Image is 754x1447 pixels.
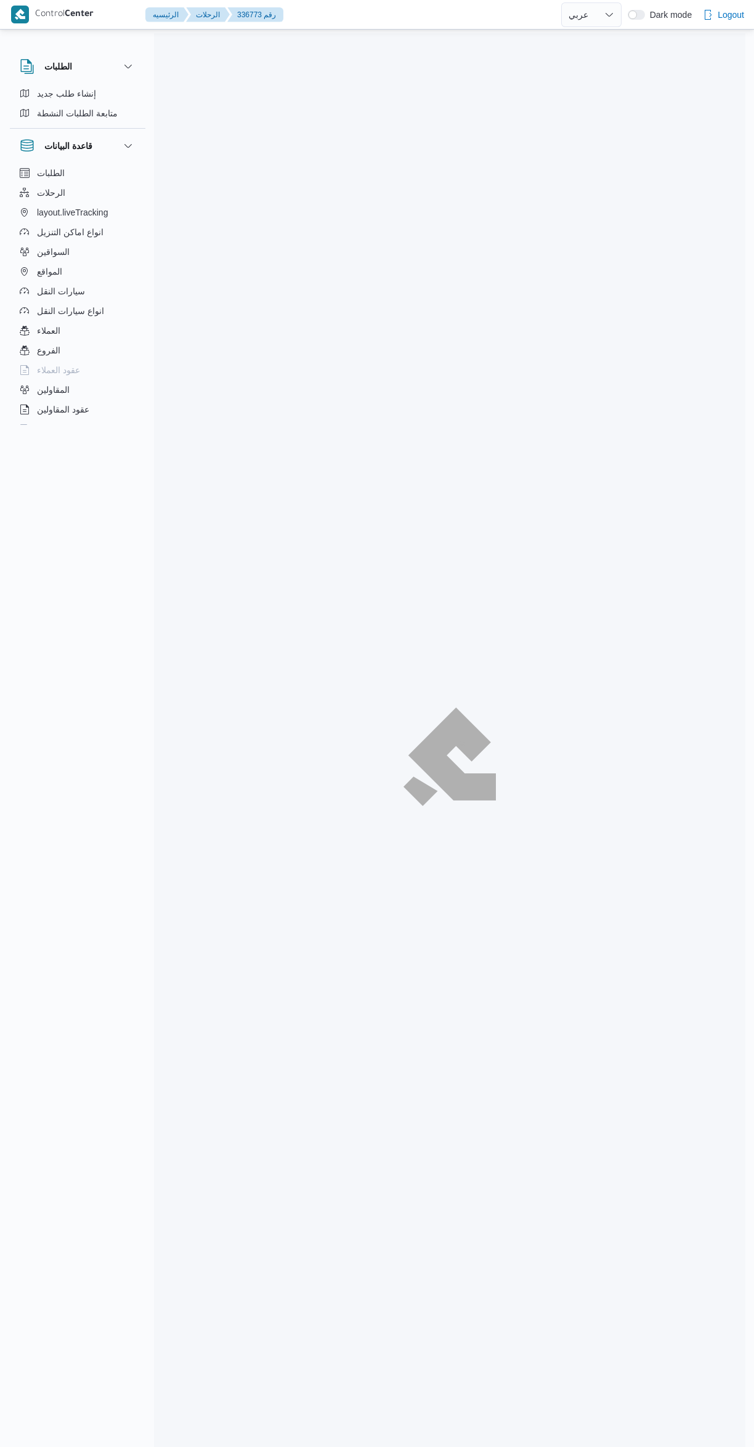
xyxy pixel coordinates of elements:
button: السواقين [15,242,140,262]
button: عقود المقاولين [15,400,140,419]
img: ILLA Logo [410,714,490,799]
span: الرحلات [37,185,65,200]
img: X8yXhbKr1z7QwAAAABJRU5ErkJggg== [11,6,29,23]
span: انواع سيارات النقل [37,304,104,318]
span: المقاولين [37,382,70,397]
span: Dark mode [645,10,692,20]
button: عقود العملاء [15,360,140,380]
h3: الطلبات [44,59,72,74]
span: عقود المقاولين [37,402,89,417]
button: قاعدة البيانات [20,139,136,153]
button: الطلبات [20,59,136,74]
button: متابعة الطلبات النشطة [15,103,140,123]
b: Center [65,10,94,20]
button: انواع سيارات النقل [15,301,140,321]
span: متابعة الطلبات النشطة [37,106,118,121]
span: الطلبات [37,166,65,180]
button: انواع اماكن التنزيل [15,222,140,242]
div: الطلبات [10,84,145,128]
div: قاعدة البيانات [10,163,145,430]
span: layout.liveTracking [37,205,108,220]
span: عقود العملاء [37,363,80,377]
button: الفروع [15,341,140,360]
button: اجهزة التليفون [15,419,140,439]
button: الطلبات [15,163,140,183]
button: 336773 رقم [227,7,283,22]
span: انواع اماكن التنزيل [37,225,103,240]
span: إنشاء طلب جديد [37,86,96,101]
button: layout.liveTracking [15,203,140,222]
span: السواقين [37,244,70,259]
h3: قاعدة البيانات [44,139,92,153]
span: اجهزة التليفون [37,422,88,437]
button: العملاء [15,321,140,341]
button: الرئيسيه [145,7,188,22]
button: سيارات النقل [15,281,140,301]
button: المواقع [15,262,140,281]
button: إنشاء طلب جديد [15,84,140,103]
button: الرحلات [186,7,230,22]
span: المواقع [37,264,62,279]
span: سيارات النقل [37,284,85,299]
button: الرحلات [15,183,140,203]
span: العملاء [37,323,60,338]
span: الفروع [37,343,60,358]
button: المقاولين [15,380,140,400]
span: Logout [718,7,744,22]
button: Logout [698,2,749,27]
